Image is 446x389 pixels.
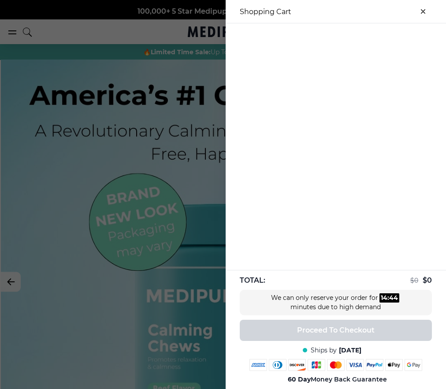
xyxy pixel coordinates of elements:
button: close-cart [414,3,432,20]
div: : [379,293,399,303]
img: jcb [308,359,325,371]
img: paypal [366,359,383,371]
span: $ 0 [423,276,432,284]
div: 44 [389,293,398,303]
span: Money Back Guarantee [288,375,387,384]
img: mastercard [327,359,345,371]
img: discover [288,359,306,371]
h3: Shopping Cart [240,7,291,16]
div: We can only reserve your order for minutes due to high demand [270,293,402,312]
img: visa [346,359,364,371]
span: [DATE] [339,346,361,355]
span: $ 0 [410,277,418,284]
img: amex [249,359,267,371]
strong: 60 Day [288,375,311,383]
span: Ships by [311,346,337,355]
img: diners-club [269,359,286,371]
div: 14 [381,293,387,303]
img: google [405,359,422,371]
img: apple [385,359,403,371]
span: TOTAL: [240,276,265,285]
